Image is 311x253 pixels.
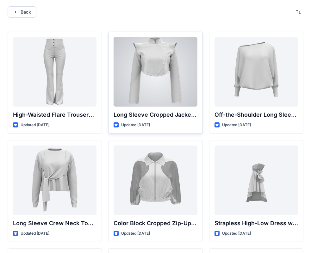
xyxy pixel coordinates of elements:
[222,122,251,128] p: Updated [DATE]
[215,110,298,119] p: Off-the-Shoulder Long Sleeve Top
[121,122,150,128] p: Updated [DATE]
[222,230,251,237] p: Updated [DATE]
[114,110,197,119] p: Long Sleeve Cropped Jacket with Mandarin Collar and Shoulder Detail
[215,145,298,215] a: Strapless High-Low Dress with Side Bow Detail
[121,230,150,237] p: Updated [DATE]
[114,37,197,107] a: Long Sleeve Cropped Jacket with Mandarin Collar and Shoulder Detail
[13,219,96,228] p: Long Sleeve Crew Neck Top with Asymmetrical Tie Detail
[13,37,96,107] a: High-Waisted Flare Trousers with Button Detail
[21,122,49,128] p: Updated [DATE]
[13,110,96,119] p: High-Waisted Flare Trousers with Button Detail
[114,145,197,215] a: Color Block Cropped Zip-Up Jacket with Sheer Sleeves
[114,219,197,228] p: Color Block Cropped Zip-Up Jacket with Sheer Sleeves
[215,219,298,228] p: Strapless High-Low Dress with Side Bow Detail
[8,6,36,18] button: Back
[215,37,298,107] a: Off-the-Shoulder Long Sleeve Top
[21,230,49,237] p: Updated [DATE]
[13,145,96,215] a: Long Sleeve Crew Neck Top with Asymmetrical Tie Detail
